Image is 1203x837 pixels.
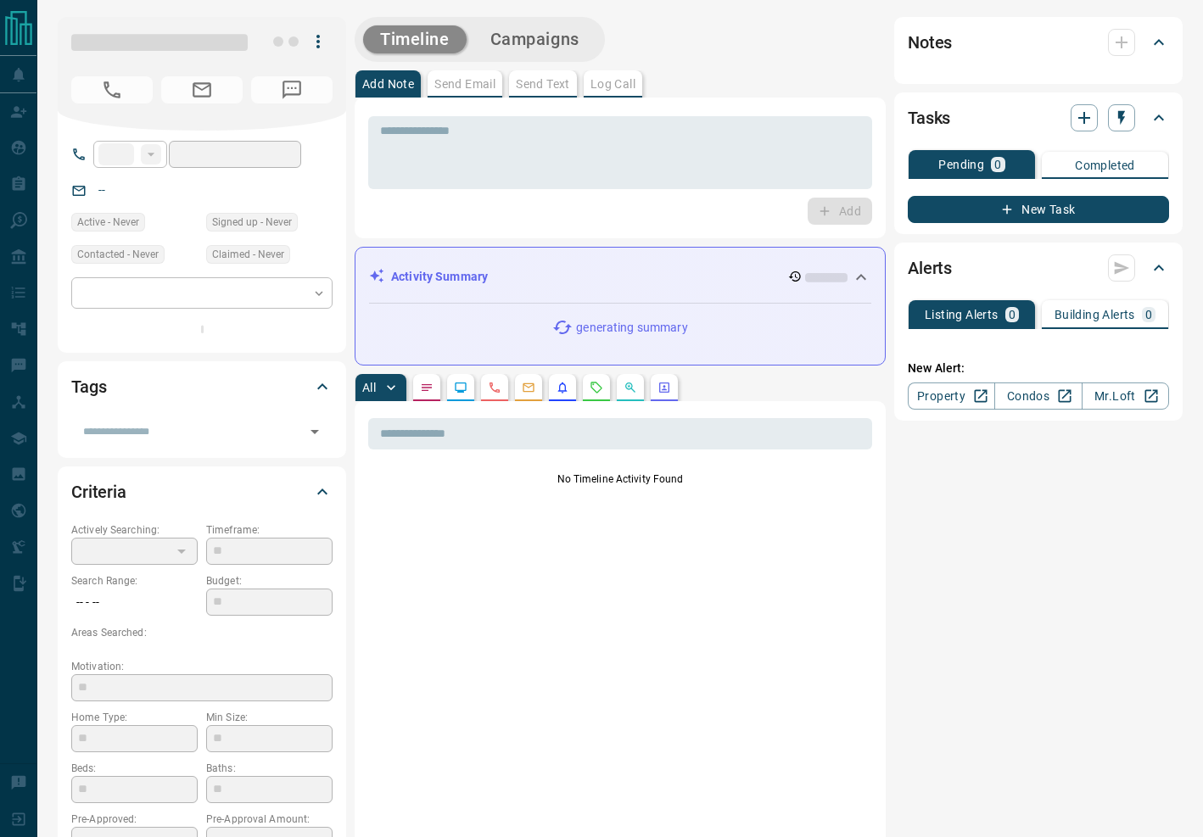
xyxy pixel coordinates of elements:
p: Home Type: [71,710,198,725]
h2: Tags [71,373,106,400]
svg: Lead Browsing Activity [454,381,467,394]
button: New Task [908,196,1169,223]
p: Listing Alerts [925,309,999,321]
p: Search Range: [71,573,198,589]
p: New Alert: [908,360,1169,377]
div: Alerts [908,248,1169,288]
svg: Calls [488,381,501,394]
svg: Requests [590,381,603,394]
h2: Criteria [71,478,126,505]
p: Building Alerts [1055,309,1135,321]
h2: Tasks [908,104,950,131]
span: Signed up - Never [212,214,292,231]
p: -- - -- [71,589,198,617]
p: No Timeline Activity Found [368,472,872,487]
p: Pre-Approved: [71,812,198,827]
p: Budget: [206,573,333,589]
svg: Agent Actions [657,381,671,394]
p: generating summary [576,319,687,337]
p: 0 [994,159,1001,170]
a: Condos [994,382,1082,410]
div: Criteria [71,472,333,512]
button: Campaigns [473,25,596,53]
svg: Emails [522,381,535,394]
p: 0 [1009,309,1016,321]
button: Open [303,420,327,444]
p: Timeframe: [206,522,333,538]
p: Beds: [71,761,198,776]
div: Notes [908,22,1169,63]
p: Actively Searching: [71,522,198,538]
p: Pending [938,159,984,170]
svg: Listing Alerts [556,381,569,394]
p: Baths: [206,761,333,776]
span: Claimed - Never [212,246,284,263]
p: Pre-Approval Amount: [206,812,333,827]
span: No Number [71,76,153,103]
div: Tags [71,366,333,407]
span: No Number [251,76,333,103]
div: Activity Summary [369,261,871,293]
svg: Notes [420,381,434,394]
h2: Notes [908,29,952,56]
p: 0 [1145,309,1152,321]
p: Add Note [362,78,414,90]
a: Mr.Loft [1082,382,1169,410]
p: All [362,382,376,393]
a: Property [908,382,995,410]
svg: Opportunities [624,381,637,394]
a: -- [98,183,105,197]
h2: Alerts [908,254,952,282]
div: Tasks [908,98,1169,138]
p: Activity Summary [391,268,488,286]
p: Min Size: [206,710,333,725]
span: Contacted - Never [77,246,159,263]
span: No Email [161,76,243,103]
p: Areas Searched: [71,625,333,640]
p: Completed [1075,159,1135,171]
button: Timeline [363,25,467,53]
span: Active - Never [77,214,139,231]
p: Motivation: [71,659,333,674]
